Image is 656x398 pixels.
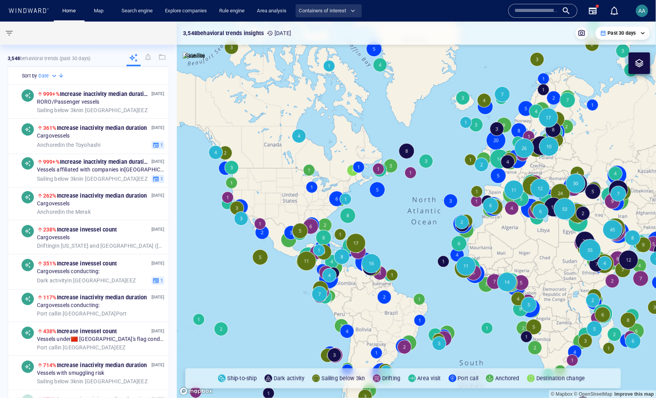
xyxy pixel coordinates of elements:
p: Satellite [185,51,205,60]
span: 351% [43,260,57,267]
span: Dark activity [37,277,68,283]
a: Mapbox logo [179,387,213,396]
span: 999+% [43,91,60,97]
span: Increase in activity median duration [43,193,147,199]
span: 1 [159,277,163,284]
div: Past 30 days [600,30,645,37]
span: Cargo vessels conducting: [37,302,100,309]
p: Drifting [382,374,401,383]
h6: Date [38,72,49,80]
span: in [GEOGRAPHIC_DATA] EEZ [37,378,148,385]
span: in [GEOGRAPHIC_DATA] Port [37,310,127,317]
span: Vessels with smuggling risk [37,370,104,377]
span: in [GEOGRAPHIC_DATA] EEZ [37,107,148,114]
span: Increase in activity median duration [43,91,150,97]
a: Map [91,4,109,18]
p: Dark activity [274,374,305,383]
p: behavioral trends (Past 30 days) [8,55,90,62]
p: Sailing below 3kn [321,374,365,383]
span: Vessels affiliated with companies in [GEOGRAPHIC_DATA] [37,166,164,173]
p: [DATE] [152,226,164,233]
span: 238% [43,227,57,233]
span: RORO/Passenger vessels [37,99,99,106]
a: Home [60,4,79,18]
span: Port call [37,344,57,350]
span: Anchored [37,141,61,148]
div: Notification center [610,6,619,15]
p: [DATE] [152,361,164,369]
a: Explore companies [162,4,210,18]
span: Cargo vessels [37,234,70,241]
a: Search engine [118,4,156,18]
span: Cargo vessels conducting: [37,268,100,275]
p: Port call [458,374,479,383]
a: Map feedback [614,391,654,397]
span: Increase in vessel count [43,227,117,233]
span: Sailing below 3kn [37,175,79,181]
span: Anchored [37,208,61,215]
span: in [GEOGRAPHIC_DATA] EEZ [37,344,125,351]
span: Cargo vessels [37,133,70,139]
a: Mapbox [551,391,573,397]
p: Past 30 days [608,30,636,37]
h6: Sort by [22,72,37,80]
a: Rule engine [216,4,248,18]
button: AA [634,3,650,18]
button: 1 [152,141,164,149]
iframe: Chat [623,363,650,392]
p: Anchored [495,374,519,383]
span: 999+% [43,159,60,165]
p: [DATE] [152,294,164,301]
span: 714% [43,362,57,368]
span: 361% [43,125,57,131]
p: [DATE] [267,29,291,38]
p: [DATE] [152,260,164,267]
span: Cargo vessels [37,200,70,207]
a: OpenStreetMap [574,391,613,397]
strong: 3,548 [8,55,20,61]
span: Vessels under [GEOGRAPHIC_DATA] 's flag conducting: [37,336,164,343]
span: in [US_STATE] and [GEOGRAPHIC_DATA] ([GEOGRAPHIC_DATA]) EEZ [37,242,164,249]
span: Sailing below 3kn [37,378,79,384]
span: in [GEOGRAPHIC_DATA] EEZ [37,175,148,182]
span: Containers of interest [299,7,355,15]
span: Increase in activity median duration [43,294,147,301]
p: [DATE] [152,90,164,97]
p: Area visit [418,374,441,383]
p: [DATE] [152,192,164,199]
span: AA [639,8,646,14]
p: [DATE] [152,327,164,335]
span: in [GEOGRAPHIC_DATA] EEZ [37,277,136,284]
span: Increase in activity median duration [43,125,147,131]
button: 1 [152,276,164,285]
span: 1 [159,175,163,182]
button: 1 [152,175,164,183]
span: in the Toyohashi [37,141,101,148]
a: Area analysis [254,4,290,18]
button: Containers of interest [296,4,362,18]
button: Home [57,4,82,18]
p: Ship-to-ship [227,374,256,383]
span: Increase in activity median duration [43,362,147,368]
p: Destination change [536,374,585,383]
p: 3,548 behavioral trends insights [183,29,264,38]
span: Drifting [37,242,55,249]
p: [DATE] [152,124,164,131]
img: satellite [183,52,205,60]
p: [DATE] [152,158,164,165]
span: 438% [43,328,57,334]
span: Increase in activity median duration [43,159,150,165]
span: 117% [43,294,57,301]
span: Sailing below 3kn [37,107,79,113]
span: 262% [43,193,57,199]
div: Date [38,72,58,80]
span: 1 [159,141,163,148]
span: Increase in vessel count [43,260,117,267]
span: Port call [37,310,57,316]
button: Map [88,4,112,18]
span: in the Merak [37,208,91,215]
